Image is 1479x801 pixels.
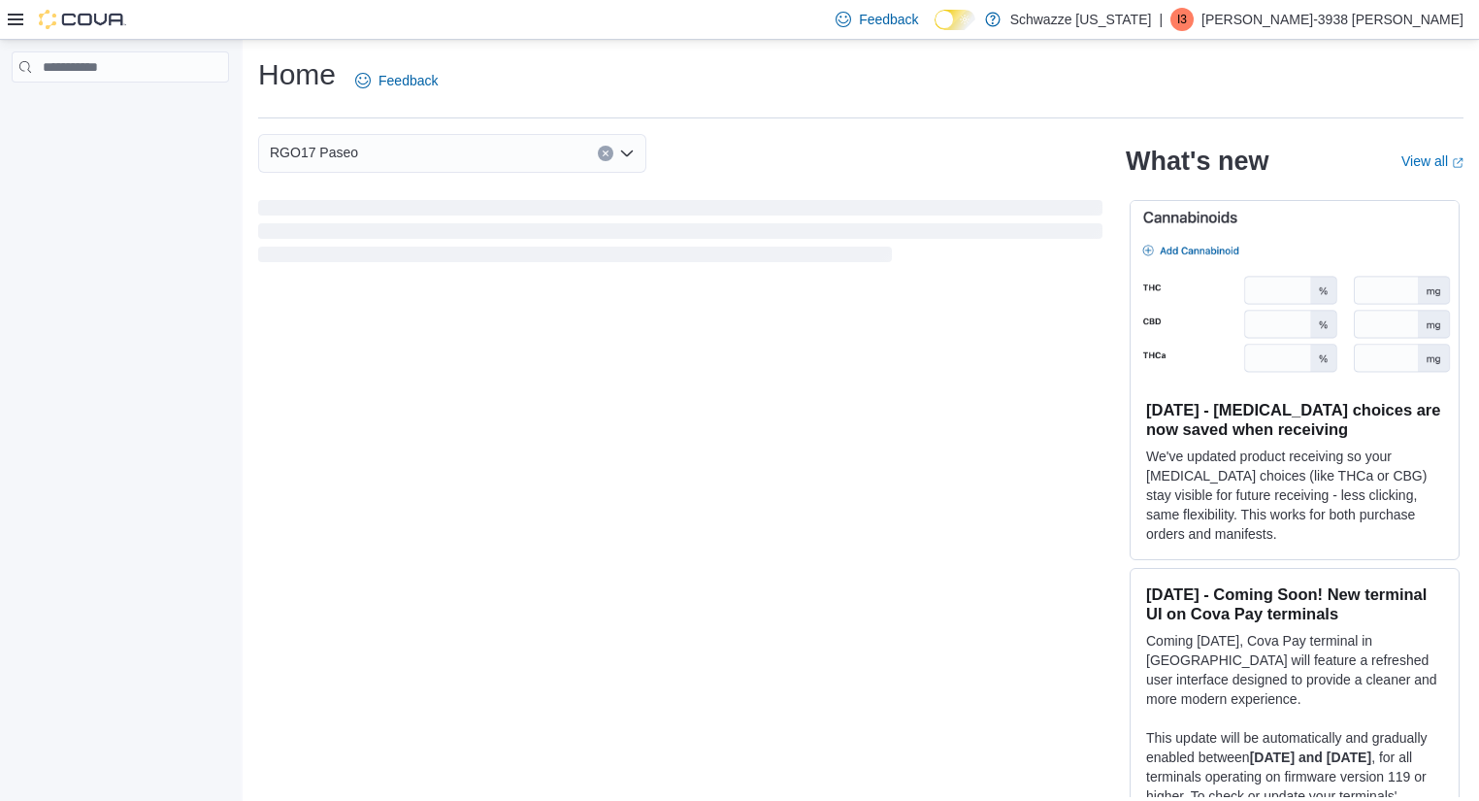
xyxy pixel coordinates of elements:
[1126,146,1268,177] h2: What's new
[378,71,438,90] span: Feedback
[859,10,918,29] span: Feedback
[1146,584,1443,623] h3: [DATE] - Coming Soon! New terminal UI on Cova Pay terminals
[258,55,336,94] h1: Home
[619,146,635,161] button: Open list of options
[598,146,613,161] button: Clear input
[935,30,936,31] span: Dark Mode
[12,86,229,133] nav: Complex example
[258,204,1102,266] span: Loading
[39,10,126,29] img: Cova
[1159,8,1163,31] p: |
[1146,447,1443,544] p: We've updated product receiving so your [MEDICAL_DATA] choices (like THCa or CBG) stay visible fo...
[1452,157,1463,169] svg: External link
[270,141,358,164] span: RGO17 Paseo
[1146,400,1443,439] h3: [DATE] - [MEDICAL_DATA] choices are now saved when receiving
[1177,8,1187,31] span: I3
[1010,8,1152,31] p: Schwazze [US_STATE]
[1201,8,1463,31] p: [PERSON_NAME]-3938 [PERSON_NAME]
[1250,750,1371,765] strong: [DATE] and [DATE]
[1401,153,1463,169] a: View allExternal link
[935,10,975,30] input: Dark Mode
[1146,631,1443,709] p: Coming [DATE], Cova Pay terminal in [GEOGRAPHIC_DATA] will feature a refreshed user interface des...
[1170,8,1194,31] div: Isaac-3938 Holliday
[347,61,445,100] a: Feedback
